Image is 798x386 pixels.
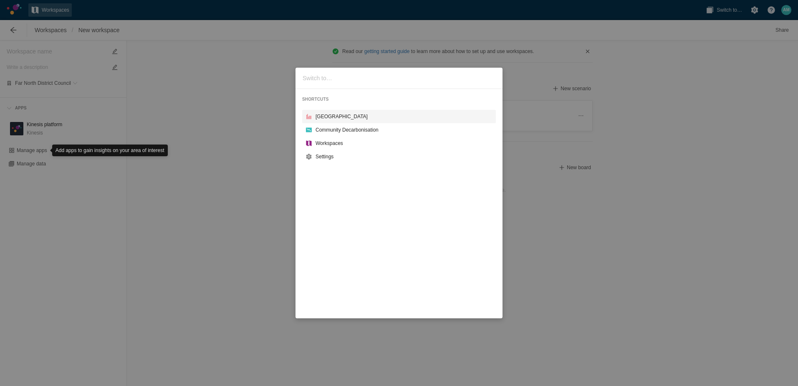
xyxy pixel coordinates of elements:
[316,152,492,161] div: Settings
[316,112,492,121] div: [GEOGRAPHIC_DATA]
[302,150,496,163] a: Settings
[302,110,496,123] a: [GEOGRAPHIC_DATA]
[295,68,503,318] div: App switcher
[302,123,496,137] a: Community Decarbonisation
[302,96,496,103] h4: SHORTCUTS
[299,71,499,85] input: Switch to…
[52,145,168,156] div: Add apps to gain insights on your area of interest
[316,139,492,147] div: Workspaces
[302,137,496,150] a: Workspaces
[316,126,492,134] div: Community Decarbonisation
